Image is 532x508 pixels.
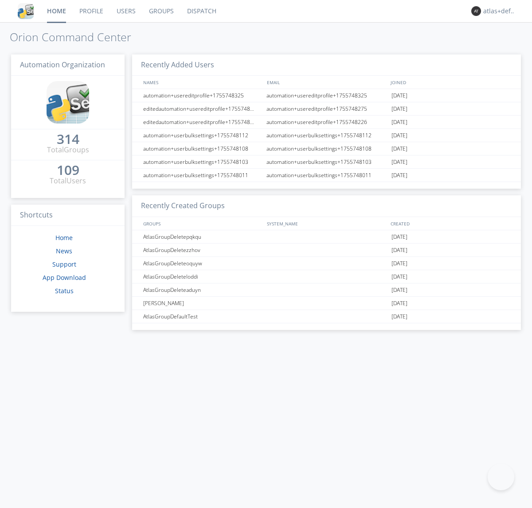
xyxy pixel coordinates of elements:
[388,76,512,89] div: JOINED
[391,244,407,257] span: [DATE]
[264,116,389,128] div: automation+usereditprofile+1755748226
[47,81,89,124] img: cddb5a64eb264b2086981ab96f4c1ba7
[57,135,79,145] a: 314
[141,169,264,182] div: automation+userbulksettings+1755748011
[52,260,76,268] a: Support
[391,102,407,116] span: [DATE]
[141,89,264,102] div: automation+usereditprofile+1755748325
[391,257,407,270] span: [DATE]
[391,310,407,323] span: [DATE]
[264,155,389,168] div: automation+userbulksettings+1755748103
[264,89,389,102] div: automation+usereditprofile+1755748325
[132,129,521,142] a: automation+userbulksettings+1755748112automation+userbulksettings+1755748112[DATE]
[391,169,407,182] span: [DATE]
[391,89,407,102] span: [DATE]
[132,142,521,155] a: automation+userbulksettings+1755748108automation+userbulksettings+1755748108[DATE]
[56,247,72,255] a: News
[132,116,521,129] a: editedautomation+usereditprofile+1755748226automation+usereditprofile+1755748226[DATE]
[391,155,407,169] span: [DATE]
[55,287,74,295] a: Status
[141,310,264,323] div: AtlasGroupDefaultTest
[141,283,264,296] div: AtlasGroupDeleteaduyn
[141,76,262,89] div: NAMES
[488,464,514,490] iframe: Toggle Customer Support
[141,102,264,115] div: editedautomation+usereditprofile+1755748275
[47,145,89,155] div: Total Groups
[141,129,264,142] div: automation+userbulksettings+1755748112
[55,233,73,242] a: Home
[57,166,79,176] a: 109
[132,89,521,102] a: automation+usereditprofile+1755748325automation+usereditprofile+1755748325[DATE]
[391,116,407,129] span: [DATE]
[141,244,264,256] div: AtlasGroupDeletezzhov
[18,3,34,19] img: cddb5a64eb264b2086981ab96f4c1ba7
[141,142,264,155] div: automation+userbulksettings+1755748108
[141,270,264,283] div: AtlasGroupDeleteloddi
[43,273,86,282] a: App Download
[132,102,521,116] a: editedautomation+usereditprofile+1755748275automation+usereditprofile+1755748275[DATE]
[141,297,264,310] div: [PERSON_NAME]
[265,217,388,230] div: SYSTEM_NAME
[391,270,407,283] span: [DATE]
[391,142,407,155] span: [DATE]
[132,310,521,323] a: AtlasGroupDefaultTest[DATE]
[57,135,79,143] div: 314
[132,283,521,297] a: AtlasGroupDeleteaduyn[DATE]
[388,217,512,230] div: CREATED
[264,129,389,142] div: automation+userbulksettings+1755748112
[132,195,521,217] h3: Recently Created Groups
[391,297,407,310] span: [DATE]
[483,7,516,16] div: atlas+default+group
[132,257,521,270] a: AtlasGroupDeleteoquyw[DATE]
[132,270,521,283] a: AtlasGroupDeleteloddi[DATE]
[11,205,125,226] h3: Shortcuts
[132,155,521,169] a: automation+userbulksettings+1755748103automation+userbulksettings+1755748103[DATE]
[141,217,262,230] div: GROUPS
[132,230,521,244] a: AtlasGroupDeletepqkqu[DATE]
[50,176,86,186] div: Total Users
[391,283,407,297] span: [DATE]
[141,257,264,270] div: AtlasGroupDeleteoquyw
[264,169,389,182] div: automation+userbulksettings+1755748011
[132,54,521,76] h3: Recently Added Users
[132,244,521,257] a: AtlasGroupDeletezzhov[DATE]
[20,60,105,70] span: Automation Organization
[57,166,79,175] div: 109
[141,155,264,168] div: automation+userbulksettings+1755748103
[391,230,407,244] span: [DATE]
[391,129,407,142] span: [DATE]
[471,6,481,16] img: 373638.png
[141,230,264,243] div: AtlasGroupDeletepqkqu
[264,142,389,155] div: automation+userbulksettings+1755748108
[264,102,389,115] div: automation+usereditprofile+1755748275
[141,116,264,128] div: editedautomation+usereditprofile+1755748226
[132,297,521,310] a: [PERSON_NAME][DATE]
[132,169,521,182] a: automation+userbulksettings+1755748011automation+userbulksettings+1755748011[DATE]
[265,76,388,89] div: EMAIL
